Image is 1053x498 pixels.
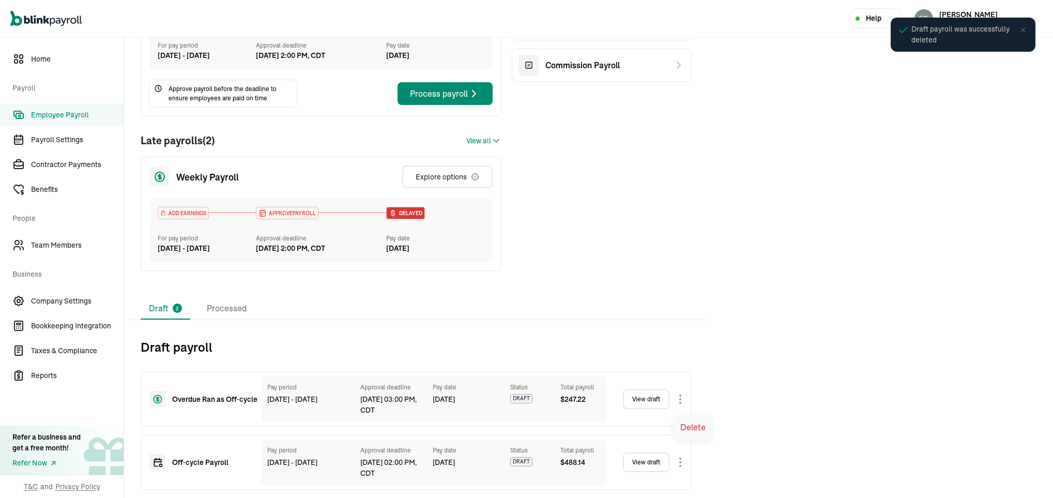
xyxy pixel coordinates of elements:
iframe: Chat Widget [1001,448,1053,498]
nav: Global [10,4,82,34]
span: Help [866,13,881,24]
div: Delete [674,415,712,440]
span: Draft payroll was successfully deleted [911,24,1025,46]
